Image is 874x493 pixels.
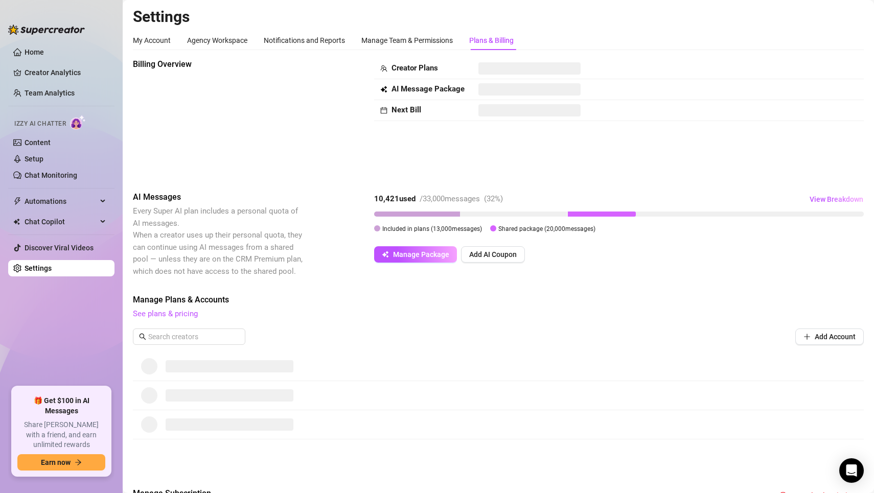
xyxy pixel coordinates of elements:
[25,155,43,163] a: Setup
[795,328,864,345] button: Add Account
[14,119,66,129] span: Izzy AI Chatter
[25,171,77,179] a: Chat Monitoring
[264,35,345,46] div: Notifications and Reports
[148,331,231,342] input: Search creators
[810,195,863,203] span: View Breakdown
[17,420,105,450] span: Share [PERSON_NAME] with a friend, and earn unlimited rewards
[469,250,517,259] span: Add AI Coupon
[809,191,864,207] button: View Breakdown
[25,48,44,56] a: Home
[469,35,514,46] div: Plans & Billing
[498,225,595,232] span: Shared package ( 20,000 messages)
[13,218,20,225] img: Chat Copilot
[374,246,457,263] button: Manage Package
[17,454,105,471] button: Earn nowarrow-right
[420,194,480,203] span: / 33,000 messages
[25,193,97,209] span: Automations
[25,138,51,147] a: Content
[133,206,303,276] span: Every Super AI plan includes a personal quota of AI messages. When a creator uses up their person...
[25,264,52,272] a: Settings
[380,65,387,72] span: team
[382,225,482,232] span: Included in plans ( 13,000 messages)
[133,35,171,46] div: My Account
[13,197,21,205] span: thunderbolt
[133,191,305,203] span: AI Messages
[70,115,86,130] img: AI Chatter
[25,244,94,252] a: Discover Viral Videos
[41,458,71,466] span: Earn now
[393,250,449,259] span: Manage Package
[8,25,85,35] img: logo-BBDzfeDw.svg
[374,194,416,203] strong: 10,421 used
[461,246,525,263] button: Add AI Coupon
[839,458,864,483] div: Open Intercom Messenger
[380,107,387,114] span: calendar
[187,35,247,46] div: Agency Workspace
[17,396,105,416] span: 🎁 Get $100 in AI Messages
[133,58,305,71] span: Billing Overview
[139,333,146,340] span: search
[133,7,864,27] h2: Settings
[25,64,106,81] a: Creator Analytics
[361,35,453,46] div: Manage Team & Permissions
[392,105,421,114] strong: Next Bill
[815,333,856,341] span: Add Account
[392,84,465,93] strong: AI Message Package
[803,333,811,340] span: plus
[25,214,97,230] span: Chat Copilot
[133,309,198,318] a: See plans & pricing
[75,459,82,466] span: arrow-right
[484,194,503,203] span: ( 32 %)
[25,89,75,97] a: Team Analytics
[392,63,438,73] strong: Creator Plans
[133,294,864,306] span: Manage Plans & Accounts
